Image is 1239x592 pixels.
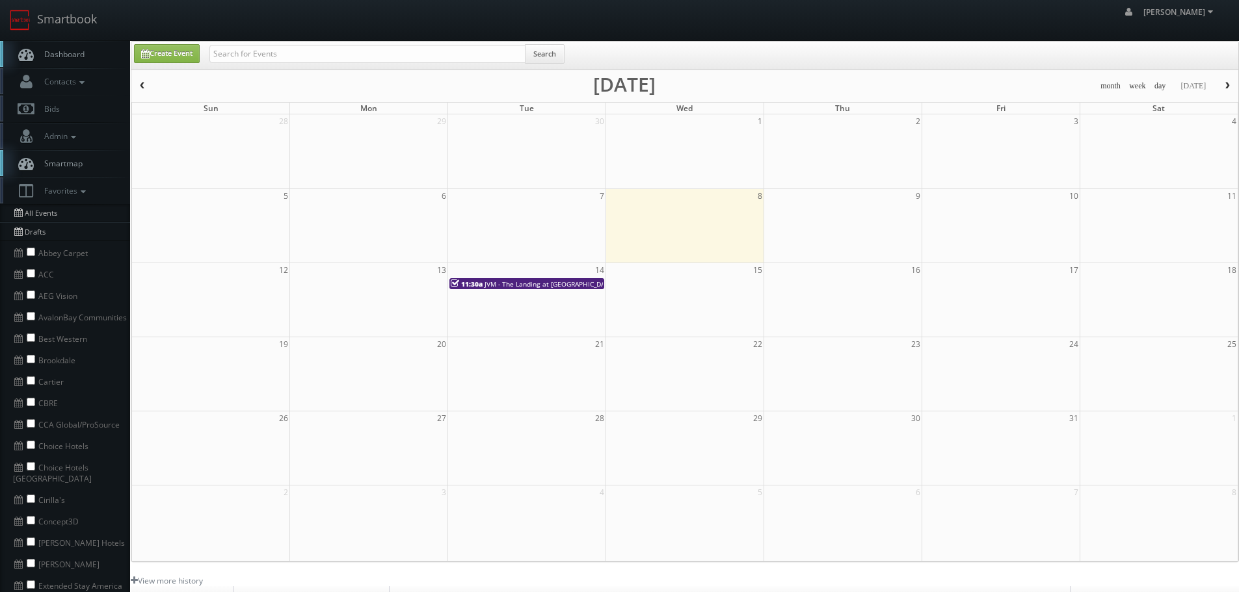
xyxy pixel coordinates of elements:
span: 4 [598,485,606,499]
span: 9 [914,189,922,203]
span: 4 [1231,114,1238,128]
span: 3 [440,485,447,499]
span: 22 [752,337,764,351]
span: Contacts [38,76,88,87]
span: 7 [1072,485,1080,499]
span: 1 [756,114,764,128]
span: 14 [594,263,606,277]
span: Dashboard [38,49,85,60]
span: 28 [278,114,289,128]
span: Tue [520,103,534,114]
span: 20 [436,337,447,351]
span: 23 [910,337,922,351]
a: Create Event [134,44,200,63]
span: 3 [1072,114,1080,128]
span: Thu [835,103,850,114]
span: Fri [996,103,1006,114]
span: 21 [594,337,606,351]
input: Search for Events [209,45,526,63]
button: Search [525,44,565,64]
span: 25 [1226,337,1238,351]
span: 6 [914,485,922,499]
button: month [1096,78,1125,94]
span: 29 [436,114,447,128]
span: JVM - The Landing at [GEOGRAPHIC_DATA] [485,279,615,289]
span: 5 [282,189,289,203]
span: 19 [278,337,289,351]
span: 12 [278,263,289,277]
img: smartbook-logo.png [10,10,31,31]
span: 30 [910,411,922,425]
span: Smartmap [38,158,83,169]
span: 16 [910,263,922,277]
span: 26 [278,411,289,425]
span: 28 [594,411,606,425]
span: 17 [1068,263,1080,277]
span: 1 [1231,411,1238,425]
span: 29 [752,411,764,425]
span: 5 [756,485,764,499]
span: Sun [204,103,219,114]
span: 11:30a [451,279,483,289]
span: 2 [282,485,289,499]
span: 30 [594,114,606,128]
span: 10 [1068,189,1080,203]
span: 24 [1068,337,1080,351]
button: day [1150,78,1171,94]
a: View more history [131,575,203,586]
span: 18 [1226,263,1238,277]
button: [DATE] [1176,78,1210,94]
span: 11 [1226,189,1238,203]
span: 2 [914,114,922,128]
span: Bids [38,103,60,114]
span: 27 [436,411,447,425]
span: 13 [436,263,447,277]
span: 8 [756,189,764,203]
span: Sat [1152,103,1165,114]
span: 8 [1231,485,1238,499]
span: 31 [1068,411,1080,425]
span: 6 [440,189,447,203]
span: 15 [752,263,764,277]
span: Mon [360,103,377,114]
span: Wed [676,103,693,114]
span: Favorites [38,185,89,196]
span: [PERSON_NAME] [1143,6,1217,18]
span: Admin [38,131,79,142]
h2: [DATE] [593,78,656,91]
span: 7 [598,189,606,203]
button: week [1125,78,1151,94]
